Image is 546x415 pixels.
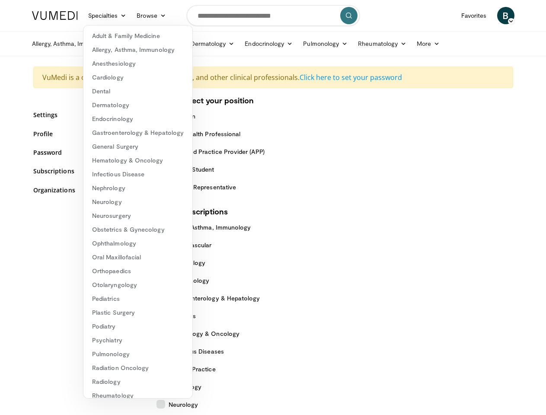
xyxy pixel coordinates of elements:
a: Hematology & Oncology [83,153,192,167]
span: Hematology & Oncology [169,329,239,338]
span: Advanced Practice Provider (APP) [169,147,265,156]
a: Plastic Surgery [83,306,192,319]
a: Dermatology [185,35,240,52]
span: Allied Health Professional [169,129,241,138]
a: Pediatrics [83,292,192,306]
span: Neurology [169,400,198,409]
a: B [497,7,514,24]
span: Allergy, Asthma, Immunology [169,223,251,232]
strong: Please select your position [156,96,254,105]
a: Adult & Family Medicine [83,29,192,43]
a: Specialties [83,7,132,24]
span: Infectious Diseases [169,347,224,356]
a: Obstetrics & Gynecology [83,223,192,236]
a: Neurology [83,195,192,209]
a: Endocrinology [239,35,298,52]
a: Rheumatology [353,35,412,52]
a: Radiation Oncology [83,361,192,375]
a: More [412,35,445,52]
a: Subscriptions [33,166,144,176]
div: VuMedi is a community of physicians, dentists, and other clinical professionals. [33,67,513,88]
a: Pulmonology [83,347,192,361]
a: Allergy, Asthma, Immunology [83,43,192,57]
a: Pulmonology [298,35,353,52]
span: Industry Representative [169,182,236,192]
a: Password [33,148,144,157]
a: Podiatry [83,319,192,333]
a: Dental [83,84,192,98]
a: Settings [33,110,144,119]
a: Cardiology [83,70,192,84]
a: Nephrology [83,181,192,195]
a: Ophthalmology [83,236,192,250]
span: Gastroenterology & Hepatology [169,294,260,303]
div: Specialties [83,25,193,399]
a: Favorites [456,7,492,24]
a: Psychiatry [83,333,192,347]
a: Otolaryngology [83,278,192,292]
a: Allergy, Asthma, Immunology [27,35,125,52]
img: VuMedi Logo [32,11,78,20]
a: Dermatology [83,98,192,112]
a: Organizations [33,185,144,195]
a: Click here to set your password [300,73,402,82]
a: Infectious Disease [83,167,192,181]
a: Anesthesiology [83,57,192,70]
a: Gastroenterology & Hepatology [83,126,192,140]
a: Orthopaedics [83,264,192,278]
input: Search topics, interventions [187,5,360,26]
a: Radiology [83,375,192,389]
a: Rheumatology [83,389,192,402]
a: Browse [131,7,171,24]
a: General Surgery [83,140,192,153]
a: Endocrinology [83,112,192,126]
a: Profile [33,129,144,138]
a: Neurosurgery [83,209,192,223]
a: Oral Maxillofacial [83,250,192,264]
